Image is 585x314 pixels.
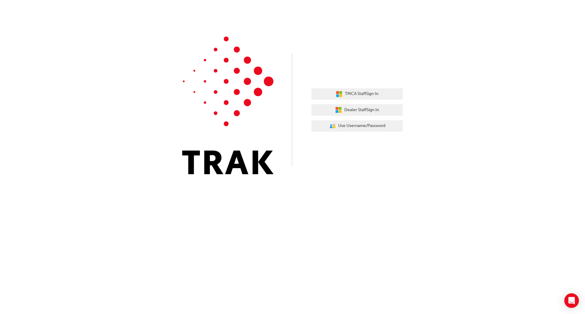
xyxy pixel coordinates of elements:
[345,90,378,97] span: TMCA Staff Sign In
[344,107,379,114] span: Dealer Staff Sign In
[311,120,403,132] button: Use Username/Password
[311,88,403,100] button: TMCA StaffSign In
[311,104,403,116] button: Dealer StaffSign In
[182,37,274,174] img: Trak
[564,293,579,308] div: Open Intercom Messenger
[338,122,385,129] span: Use Username/Password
